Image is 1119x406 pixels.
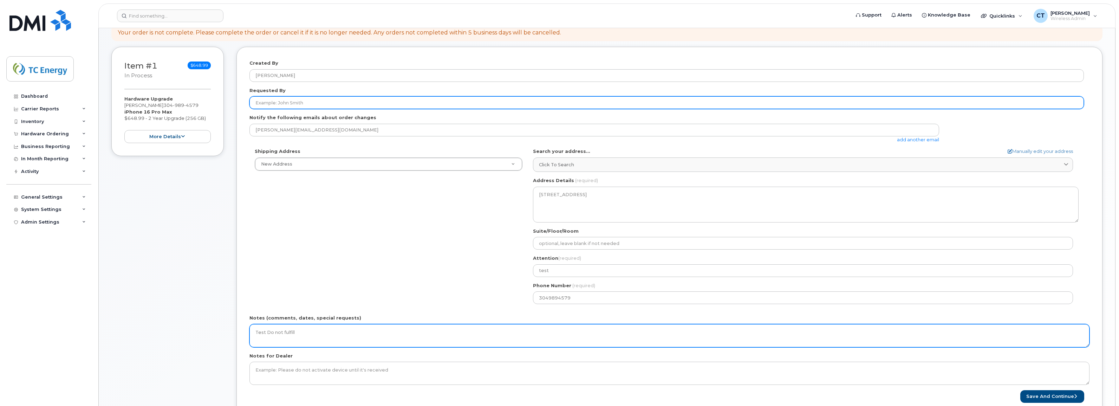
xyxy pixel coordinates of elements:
[124,109,172,115] strong: iPhone 16 Pro Max
[572,283,595,288] span: (required)
[533,177,574,184] label: Address Details
[917,8,975,22] a: Knowledge Base
[1008,148,1073,155] a: Manually edit your address
[124,96,211,143] div: [PERSON_NAME] $648.99 - 2 Year Upgrade (256 GB)
[1088,375,1114,401] iframe: Messenger Launcher
[261,161,292,167] span: New Address
[124,96,173,102] strong: Hardware Upgrade
[558,255,581,261] span: (required)
[533,228,579,234] label: Suite/Floor/Room
[124,72,152,79] small: in process
[255,158,522,170] a: New Address
[124,130,211,143] button: more details
[163,102,199,108] span: 304
[928,12,970,19] span: Knowledge Base
[1036,12,1045,20] span: CT
[886,8,917,22] a: Alerts
[862,12,881,19] span: Support
[851,8,886,22] a: Support
[249,96,1084,109] input: Example: John Smith
[1029,9,1102,23] div: Chris Taylor
[255,148,300,155] label: Shipping Address
[249,60,278,66] label: Created By
[1050,10,1090,16] span: [PERSON_NAME]
[188,62,211,69] span: $648.99
[976,9,1027,23] div: Quicklinks
[533,255,581,262] label: Attention
[533,237,1073,250] input: optional, leave blank if not needed
[533,148,590,155] label: Search your address...
[897,137,939,142] a: add another email
[249,124,939,136] input: Example: john@appleseed.com
[1050,16,1090,21] span: Wireless Admin
[249,87,286,94] label: Requested By
[575,178,598,183] span: (required)
[173,102,184,108] span: 989
[539,161,574,168] span: Click to search
[249,315,361,321] label: Notes (comments, dates, special requests)
[184,102,199,108] span: 4579
[117,9,223,22] input: Find something...
[124,62,157,79] h3: Item #1
[533,282,571,289] label: Phone Number
[897,12,912,19] span: Alerts
[989,13,1015,19] span: Quicklinks
[118,29,561,37] div: Your order is not complete. Please complete the order or cancel it if it is no longer needed. Any...
[249,353,293,359] label: Notes for Dealer
[249,114,376,121] label: Notify the following emails about order changes
[533,157,1073,172] a: Click to search
[1020,390,1084,403] button: Save and Continue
